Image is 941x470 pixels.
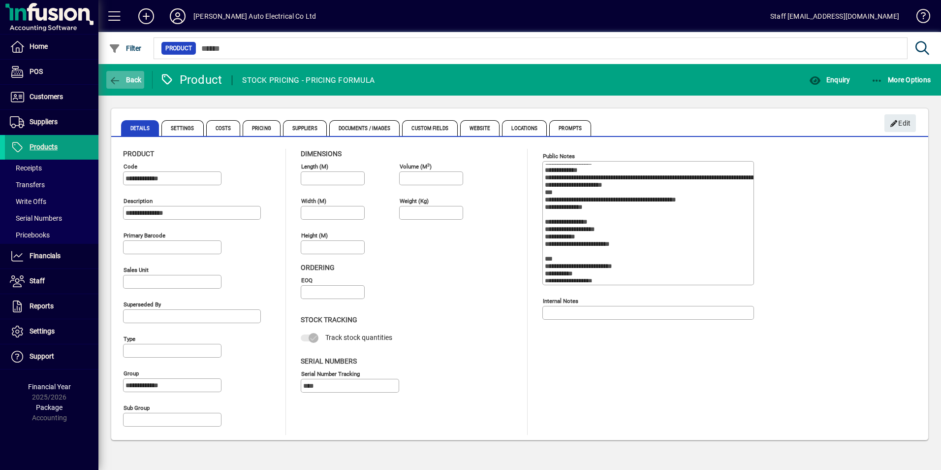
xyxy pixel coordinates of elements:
span: Suppliers [30,118,58,126]
button: Edit [884,114,916,132]
a: Write Offs [5,193,98,210]
span: Write Offs [10,198,46,205]
span: Stock Tracking [301,316,357,324]
mat-label: Type [124,336,135,342]
span: Customers [30,93,63,101]
app-page-header-button: Back [98,71,153,89]
button: Enquiry [807,71,852,89]
mat-label: Superseded by [124,301,161,308]
span: Prompts [549,120,591,136]
mat-label: Code [124,163,137,170]
button: Back [106,71,144,89]
span: Track stock quantities [325,334,392,341]
mat-label: Weight (Kg) [400,198,429,204]
mat-label: Width (m) [301,198,326,204]
a: POS [5,60,98,84]
button: More Options [869,71,934,89]
mat-label: Serial Number tracking [301,370,360,377]
span: Back [109,76,142,84]
a: Receipts [5,160,98,176]
span: Ordering [301,264,335,271]
a: Suppliers [5,110,98,134]
mat-label: Height (m) [301,232,328,239]
span: Custom Fields [402,120,457,136]
span: Transfers [10,181,45,189]
div: [PERSON_NAME] Auto Electrical Co Ltd [193,8,316,24]
a: Staff [5,269,98,294]
mat-label: Primary barcode [124,232,165,239]
mat-label: Volume (m ) [400,163,432,170]
button: Filter [106,39,144,57]
span: POS [30,67,43,75]
mat-label: Sales unit [124,267,149,273]
a: Home [5,34,98,59]
mat-label: Public Notes [543,153,575,160]
mat-label: Group [124,370,139,377]
span: Suppliers [283,120,327,136]
span: Costs [206,120,241,136]
span: Serial Numbers [10,214,62,222]
span: Dimensions [301,150,342,158]
span: Product [123,150,154,158]
span: Support [30,352,54,360]
a: Reports [5,294,98,319]
button: Profile [162,7,193,25]
span: Details [121,120,159,136]
a: Transfers [5,176,98,193]
span: Locations [502,120,547,136]
mat-label: EOQ [301,277,313,284]
span: Enquiry [809,76,850,84]
span: Edit [890,115,911,132]
button: Add [130,7,162,25]
span: Financial Year [28,383,71,391]
sup: 3 [427,162,430,167]
mat-label: Sub group [124,404,150,411]
mat-label: Description [124,198,153,204]
span: Receipts [10,164,42,172]
span: Home [30,42,48,50]
span: More Options [871,76,931,84]
span: Filter [109,44,142,52]
mat-label: Internal Notes [543,298,578,304]
a: Pricebooks [5,227,98,243]
span: Settings [30,327,55,335]
a: Financials [5,244,98,269]
span: Products [30,143,58,151]
span: Pricebooks [10,231,50,239]
div: Staff [EMAIL_ADDRESS][DOMAIN_NAME] [770,8,899,24]
a: Settings [5,319,98,344]
span: Package [36,403,63,411]
span: Product [165,43,192,53]
a: Knowledge Base [909,2,929,34]
span: Documents / Images [329,120,400,136]
div: Product [160,72,222,88]
span: Serial Numbers [301,357,357,365]
a: Serial Numbers [5,210,98,227]
span: Reports [30,302,54,310]
span: Staff [30,277,45,285]
a: Support [5,344,98,369]
span: Website [460,120,500,136]
a: Customers [5,85,98,109]
mat-label: Length (m) [301,163,328,170]
span: Financials [30,252,61,260]
span: Settings [161,120,204,136]
div: STOCK PRICING - PRICING FORMULA [242,72,375,88]
span: Pricing [243,120,281,136]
